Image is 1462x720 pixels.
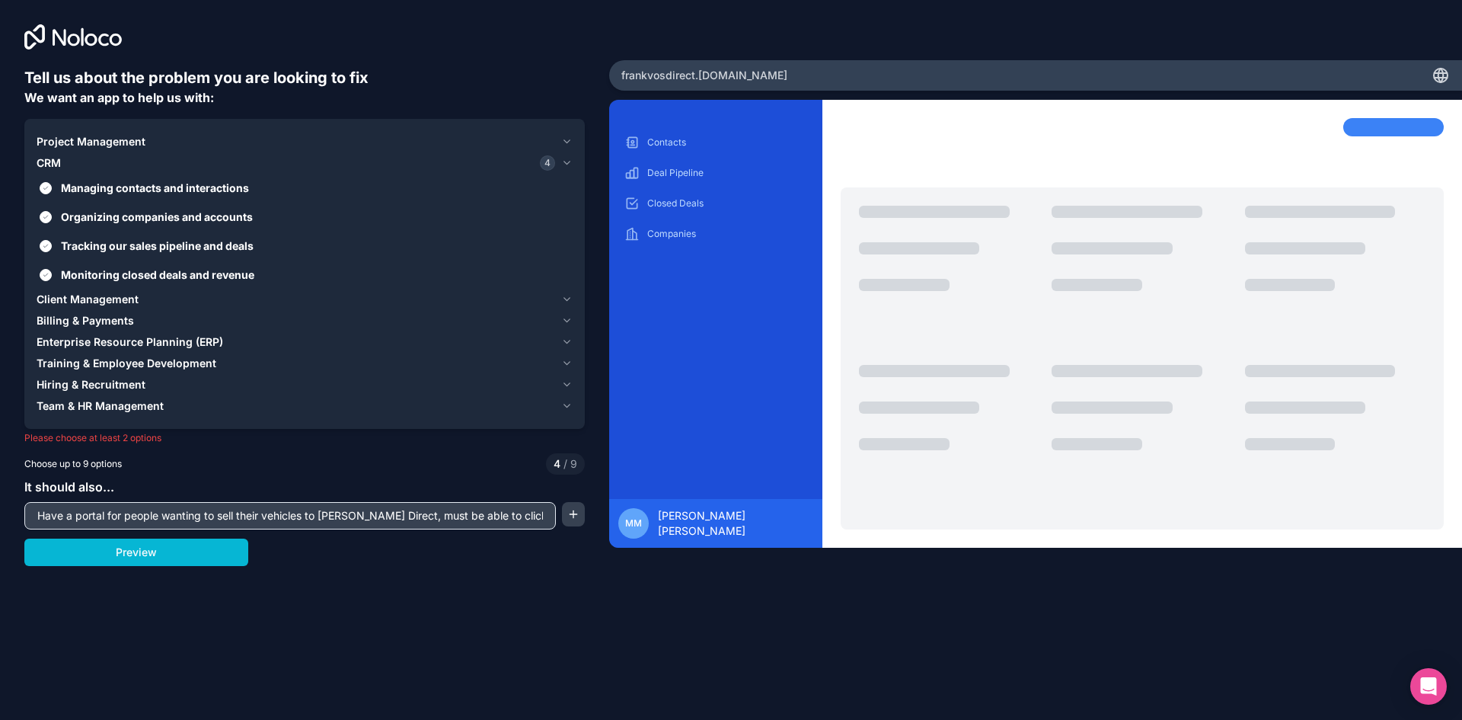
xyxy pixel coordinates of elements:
span: Managing contacts and interactions [61,180,570,196]
span: Client Management [37,292,139,307]
div: Open Intercom Messenger [1410,668,1447,705]
button: Tracking our sales pipeline and deals [40,240,52,252]
button: Organizing companies and accounts [40,211,52,223]
span: It should also... [24,479,114,494]
p: Please choose at least 2 options [24,432,585,444]
span: CRM [37,155,61,171]
span: We want an app to help us with: [24,90,214,105]
span: Enterprise Resource Planning (ERP) [37,334,223,350]
span: 4 [540,155,555,171]
span: Training & Employee Development [37,356,216,371]
span: 4 [554,456,560,472]
span: [PERSON_NAME] [PERSON_NAME] [658,508,813,539]
p: Companies [647,228,807,240]
button: CRM4 [37,152,573,174]
button: Monitoring closed deals and revenue [40,269,52,281]
p: Closed Deals [647,197,807,210]
span: / [563,457,567,470]
button: Team & HR Management [37,395,573,417]
button: Billing & Payments [37,310,573,331]
button: Project Management [37,131,573,152]
div: CRM4 [37,174,573,289]
button: Training & Employee Development [37,353,573,374]
button: Managing contacts and interactions [40,182,52,194]
h6: Tell us about the problem you are looking to fix [24,67,585,88]
p: Contacts [647,136,807,149]
span: Billing & Payments [37,313,134,328]
p: Deal Pipeline [647,167,807,179]
span: Project Management [37,134,145,149]
button: Client Management [37,289,573,310]
span: frankvosdirect .[DOMAIN_NAME] [621,68,787,83]
span: Hiring & Recruitment [37,377,145,392]
span: MM [625,517,642,530]
span: Tracking our sales pipeline and deals [61,238,570,254]
span: Organizing companies and accounts [61,209,570,225]
span: Team & HR Management [37,398,164,414]
button: Preview [24,539,248,566]
span: Choose up to 9 options [24,457,122,471]
button: Hiring & Recruitment [37,374,573,395]
div: scrollable content [621,130,810,487]
span: 9 [560,456,577,472]
button: Enterprise Resource Planning (ERP) [37,331,573,353]
span: Monitoring closed deals and revenue [61,267,570,283]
